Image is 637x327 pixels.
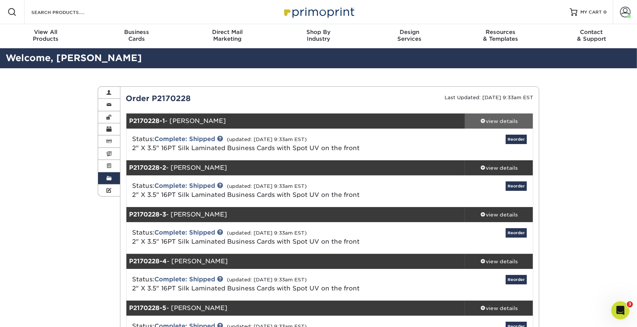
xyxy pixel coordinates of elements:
iframe: Google Customer Reviews [2,304,64,324]
div: Order P2170228 [120,93,330,104]
strong: P2170228-5 [129,304,167,312]
span: Contact [546,29,637,35]
div: - [PERSON_NAME] [126,301,465,316]
div: Status: [127,135,397,153]
small: (updated: [DATE] 9:33am EST) [227,137,307,142]
iframe: Intercom live chat [611,301,629,319]
small: Last Updated: [DATE] 9:33am EST [445,95,533,100]
strong: P2170228-4 [129,258,167,265]
span: MY CART [580,9,602,15]
div: view details [465,258,533,265]
div: - [PERSON_NAME] [126,160,465,175]
span: 3 [627,301,633,307]
a: BusinessCards [91,24,182,48]
a: Complete: Shipped [155,135,215,143]
div: Industry [273,29,364,42]
strong: P2170228-3 [129,211,166,218]
a: Reorder [506,181,527,191]
a: Contact& Support [546,24,637,48]
a: view details [465,254,533,269]
input: SEARCH PRODUCTS..... [31,8,104,17]
span: Direct Mail [182,29,273,35]
span: Resources [455,29,546,35]
a: view details [465,160,533,175]
div: Marketing [182,29,273,42]
div: Status: [127,275,397,293]
span: Business [91,29,182,35]
a: 2" X 3.5" 16PT Silk Laminated Business Cards with Spot UV on the front [132,144,360,152]
div: Services [364,29,455,42]
span: Shop By [273,29,364,35]
small: (updated: [DATE] 9:33am EST) [227,183,307,189]
a: Complete: Shipped [155,182,215,189]
a: view details [465,114,533,129]
div: view details [465,164,533,172]
div: Status: [127,228,397,246]
a: Resources& Templates [455,24,546,48]
strong: P2170228-2 [129,164,166,171]
div: view details [465,211,533,218]
div: - [PERSON_NAME] [126,207,465,222]
a: Reorder [506,275,527,284]
div: Cards [91,29,182,42]
span: Design [364,29,455,35]
a: Complete: Shipped [155,229,215,236]
div: & Templates [455,29,546,42]
small: (updated: [DATE] 9:33am EST) [227,277,307,282]
a: view details [465,301,533,316]
div: - [PERSON_NAME] [126,254,465,269]
a: 2" X 3.5" 16PT Silk Laminated Business Cards with Spot UV on the front [132,191,360,198]
a: 2" X 3.5" 16PT Silk Laminated Business Cards with Spot UV on the front [132,285,360,292]
a: DesignServices [364,24,455,48]
a: Complete: Shipped [155,276,215,283]
a: view details [465,207,533,222]
div: view details [465,117,533,125]
div: & Support [546,29,637,42]
a: Reorder [506,135,527,144]
div: view details [465,304,533,312]
strong: P2170228-1 [129,117,165,124]
div: - [PERSON_NAME] [126,114,465,129]
div: Status: [127,181,397,200]
a: Shop ByIndustry [273,24,364,48]
a: Direct MailMarketing [182,24,273,48]
img: Primoprint [281,4,356,20]
small: (updated: [DATE] 9:33am EST) [227,230,307,236]
a: 2" X 3.5" 16PT Silk Laminated Business Cards with Spot UV on the front [132,238,360,245]
span: 0 [603,9,607,15]
a: Reorder [506,228,527,238]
